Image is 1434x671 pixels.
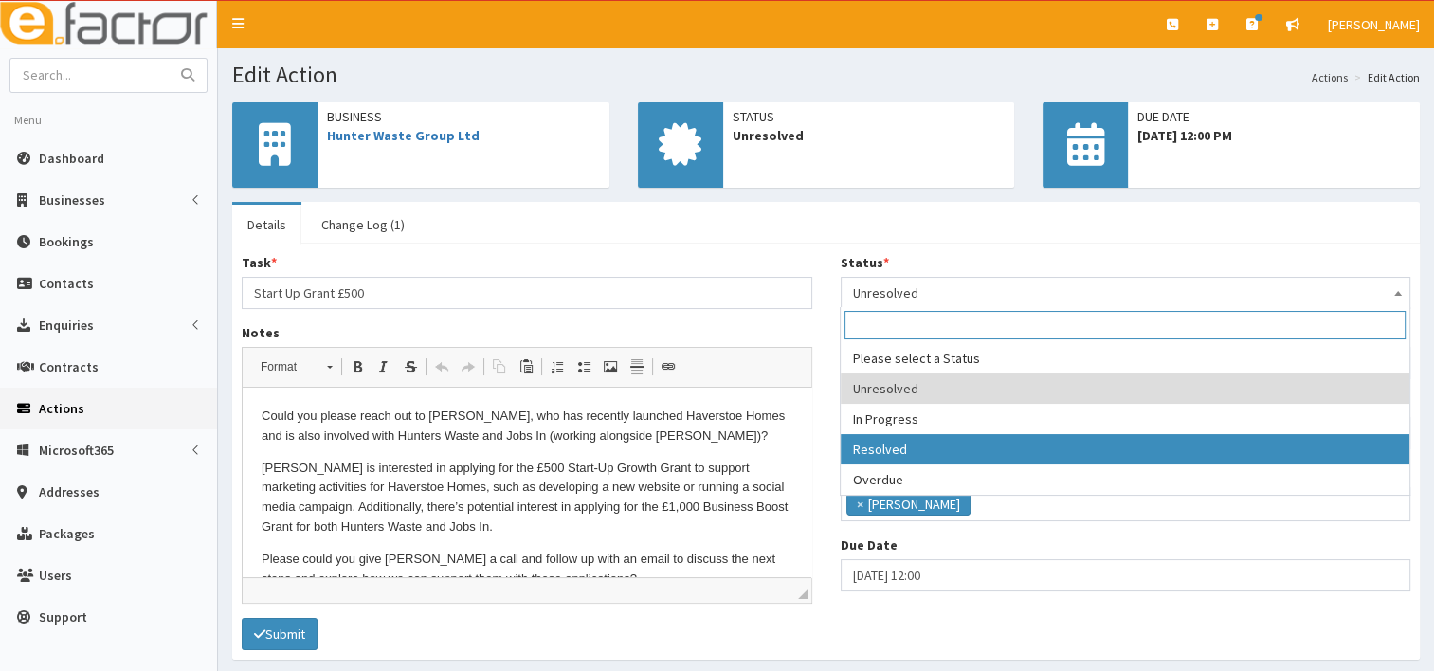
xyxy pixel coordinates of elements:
[242,253,277,272] label: Task
[39,191,105,209] span: Businesses
[1350,69,1420,85] li: Edit Action
[39,525,95,542] span: Packages
[306,205,420,245] a: Change Log (1)
[624,354,650,379] a: Insert Horizontal Line
[733,107,1006,126] span: Status
[39,608,87,626] span: Support
[39,358,99,375] span: Contracts
[327,107,600,126] span: Business
[841,464,1408,495] li: Overdue
[597,354,624,379] a: Image
[841,535,898,554] label: Due Date
[39,275,94,292] span: Contacts
[733,126,1006,145] span: Unresolved
[1137,107,1410,126] span: Due Date
[39,233,94,250] span: Bookings
[39,442,114,459] span: Microsoft365
[455,354,481,379] a: Redo (Ctrl+Y)
[841,253,889,272] label: Status
[841,343,1408,373] li: Please select a Status
[655,354,681,379] a: Link (Ctrl+L)
[544,354,571,379] a: Insert/Remove Numbered List
[39,150,104,167] span: Dashboard
[242,618,318,650] button: Submit
[242,323,280,342] label: Notes
[250,354,342,380] a: Format
[486,354,513,379] a: Copy (Ctrl+C)
[1328,16,1420,33] span: [PERSON_NAME]
[857,495,863,514] span: ×
[39,567,72,584] span: Users
[1312,69,1348,85] a: Actions
[19,162,550,202] p: Please could you give [PERSON_NAME] a call and follow up with an email to discuss the next steps ...
[39,317,94,334] span: Enquiries
[841,373,1408,404] li: Unresolved
[841,404,1408,434] li: In Progress
[10,59,170,92] input: Search...
[327,127,480,144] a: Hunter Waste Group Ltd
[1137,126,1410,145] span: [DATE] 12:00 PM
[232,205,301,245] a: Details
[1314,1,1434,48] a: [PERSON_NAME]
[39,483,100,500] span: Addresses
[251,354,318,379] span: Format
[428,354,455,379] a: Undo (Ctrl+Z)
[344,354,371,379] a: Bold (Ctrl+B)
[571,354,597,379] a: Insert/Remove Bulleted List
[39,400,84,417] span: Actions
[853,280,1399,306] span: Unresolved
[232,63,1420,87] h1: Edit Action
[243,388,811,577] iframe: Rich Text Editor, notes
[798,589,808,599] span: Drag to resize
[397,354,424,379] a: Strike Through
[846,493,971,516] li: Gina Waterhouse
[371,354,397,379] a: Italic (Ctrl+I)
[513,354,539,379] a: Paste (Ctrl+V)
[841,434,1408,464] li: Resolved
[841,277,1411,309] span: Unresolved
